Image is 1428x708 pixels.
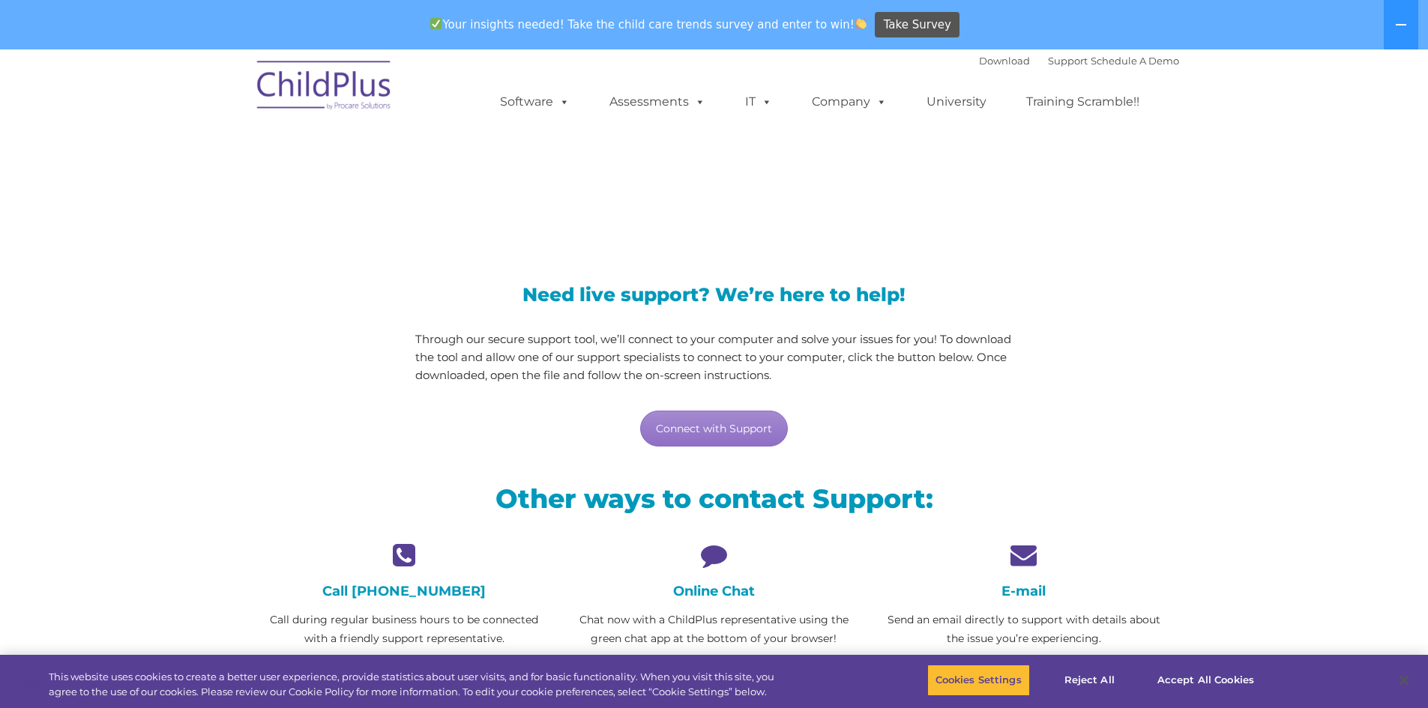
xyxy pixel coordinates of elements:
h2: Other ways to contact Support: [261,482,1168,515]
p: Through our secure support tool, we’ll connect to your computer and solve your issues for you! To... [415,330,1013,384]
a: Assessments [594,87,720,117]
span: Your insights needed! Take the child care trends survey and enter to win! [424,10,873,39]
button: Reject All [1043,665,1136,696]
p: Send an email directly to support with details about the issue you’re experiencing. [880,611,1167,648]
h4: Online Chat [570,583,858,599]
a: Download [979,55,1030,67]
span: Take Survey [884,12,951,38]
a: Company [797,87,902,117]
img: ✅ [430,18,442,29]
p: Chat now with a ChildPlus representative using the green chat app at the bottom of your browser! [570,611,858,648]
a: Take Survey [875,12,959,38]
a: Support [1048,55,1088,67]
a: Schedule A Demo [1091,55,1179,67]
a: IT [730,87,787,117]
button: Close [1388,664,1421,697]
a: Connect with Support [640,411,788,447]
p: Call during regular business hours to be connected with a friendly support representative. [261,611,548,648]
a: Software [485,87,585,117]
button: Cookies Settings [927,665,1030,696]
h4: Call [PHONE_NUMBER] [261,583,548,599]
img: ChildPlus by Procare Solutions [250,50,400,125]
img: 👏 [855,18,867,29]
a: Training Scramble!! [1011,87,1154,117]
h3: Need live support? We’re here to help! [415,285,1013,304]
h4: E-mail [880,583,1167,599]
button: Accept All Cookies [1149,665,1262,696]
span: LiveSupport with SplashTop [261,157,822,203]
a: University [912,87,1001,117]
div: This website uses cookies to create a better user experience, provide statistics about user visit... [49,670,786,699]
font: | [979,55,1179,67]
